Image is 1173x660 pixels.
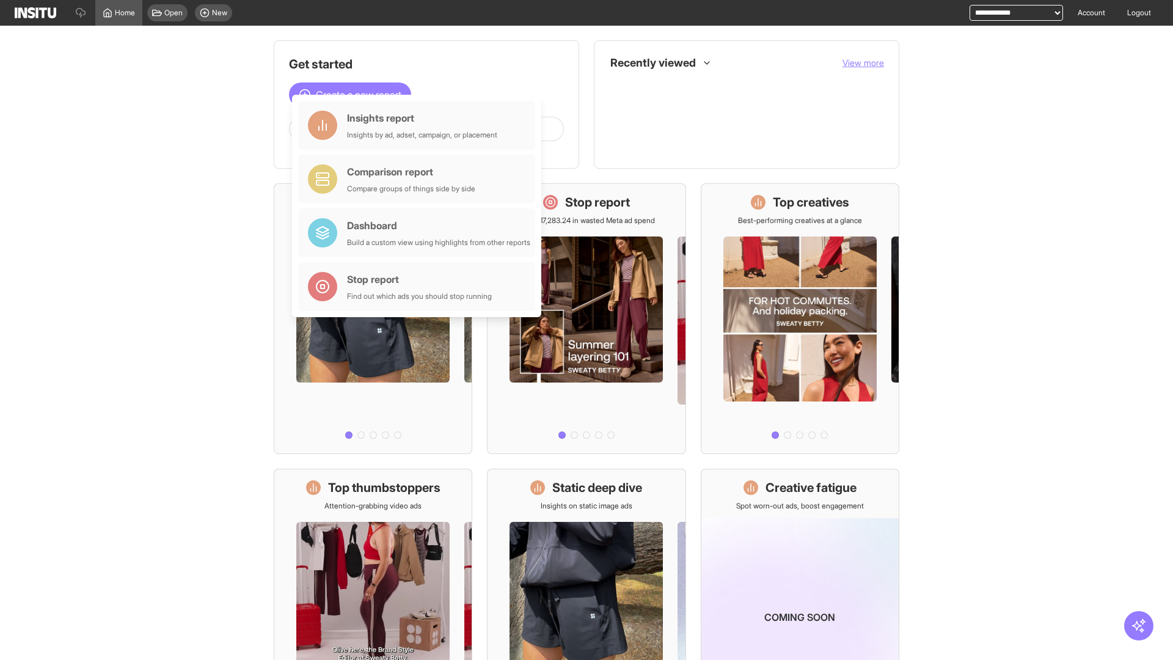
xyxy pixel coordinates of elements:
[289,82,411,107] button: Create a new report
[289,56,564,73] h1: Get started
[347,130,497,140] div: Insights by ad, adset, campaign, or placement
[316,87,401,102] span: Create a new report
[164,8,183,18] span: Open
[212,8,227,18] span: New
[115,8,135,18] span: Home
[347,111,497,125] div: Insights report
[347,238,530,248] div: Build a custom view using highlights from other reports
[274,183,472,454] a: What's live nowSee all active ads instantly
[552,479,642,496] h1: Static deep dive
[328,479,440,496] h1: Top thumbstoppers
[347,218,530,233] div: Dashboard
[842,57,884,68] span: View more
[518,216,655,226] p: Save £17,283.24 in wasted Meta ad spend
[15,7,56,18] img: Logo
[347,184,475,194] div: Compare groups of things side by side
[565,194,630,211] h1: Stop report
[347,272,492,287] div: Stop report
[541,501,632,511] p: Insights on static image ads
[347,164,475,179] div: Comparison report
[347,291,492,301] div: Find out which ads you should stop running
[842,57,884,69] button: View more
[701,183,899,454] a: Top creativesBest-performing creatives at a glance
[738,216,862,226] p: Best-performing creatives at a glance
[487,183,685,454] a: Stop reportSave £17,283.24 in wasted Meta ad spend
[773,194,849,211] h1: Top creatives
[324,501,422,511] p: Attention-grabbing video ads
